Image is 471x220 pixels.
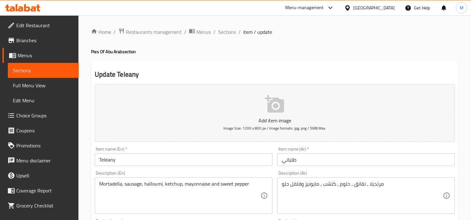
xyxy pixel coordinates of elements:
a: Coupons [3,123,79,138]
a: Full Menu View [8,78,79,93]
span: item / update [243,28,272,36]
nav: breadcrumb [91,28,458,36]
span: M [460,4,463,11]
span: Branches [16,37,74,44]
span: Promotions [16,142,74,149]
h2: Update Teleany [95,70,455,79]
span: Sections [13,67,74,74]
a: Branches [3,33,79,48]
input: Enter name En [95,153,272,166]
span: Menu disclaimer [16,157,74,164]
a: Menu disclaimer [3,153,79,168]
a: Edit Menu [8,93,79,108]
span: Coupons [16,127,74,134]
div: Menu-management [285,4,324,12]
button: Add item imageImage Size: 1200 x 800 px / Image formats: jpg, png / 5MB Max. [95,84,455,142]
a: Edit Restaurant [3,18,79,33]
li: / [184,28,186,36]
textarea: Mortadella, sausage, halloumi, ketchup, mayonnaise and sweet pepper [99,181,260,211]
span: Coverage Report [16,187,74,194]
li: / [238,28,241,36]
span: Edit Restaurant [16,22,74,29]
a: Promotions [3,138,79,153]
a: Choice Groups [3,108,79,123]
span: Grocery Checklist [16,202,74,209]
span: Menus [18,52,74,59]
span: Upsell [16,172,74,179]
span: Choice Groups [16,112,74,119]
span: Restaurants management [126,28,182,36]
a: Upsell [3,168,79,183]
textarea: مرتديلا ، نقانق ، حلوم ، كتشب ، مايونيز وفلفل حلو [282,181,443,211]
a: Menus [189,28,211,36]
p: Add item image [104,117,445,124]
a: Home [91,28,111,36]
span: Menus [196,28,211,36]
li: / [114,28,116,36]
a: Sections [8,63,79,78]
a: Menus [3,48,79,63]
span: Full Menu View [13,82,74,89]
a: Coverage Report [3,183,79,198]
input: Enter name Ar [277,153,455,166]
div: [GEOGRAPHIC_DATA] [353,4,395,11]
span: Image Size: 1200 x 800 px / Image formats: jpg, png / 5MB Max. [223,125,326,132]
li: / [213,28,216,36]
a: Grocery Checklist [3,198,79,213]
span: Edit Menu [13,97,74,104]
a: Sections [218,28,236,36]
h4: Pies Of Abu Arab section [91,49,458,55]
a: Restaurants management [118,28,182,36]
